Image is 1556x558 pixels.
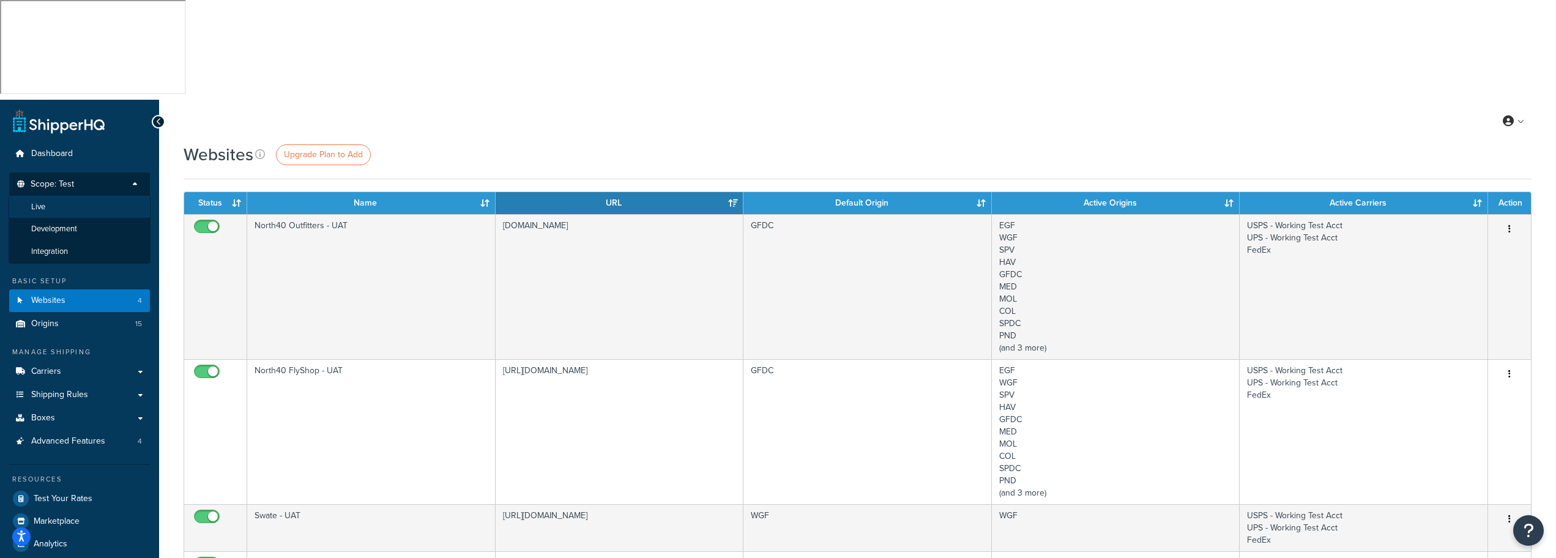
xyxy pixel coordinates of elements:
[496,214,744,359] td: [DOMAIN_NAME]
[34,539,67,549] span: Analytics
[992,214,1240,359] td: EGF WGF SPV HAV GFDC MED MOL COL SPDC PND (and 3 more)
[992,504,1240,551] td: WGF
[1240,214,1488,359] td: USPS - Working Test Acct UPS - Working Test Acct FedEx
[9,360,150,383] a: Carriers
[9,196,151,218] li: Live
[247,192,496,214] th: Name: activate to sort column ascending
[31,149,73,159] span: Dashboard
[138,436,142,447] span: 4
[1240,359,1488,504] td: USPS - Working Test Acct UPS - Working Test Acct FedEx
[9,289,150,312] a: Websites 4
[247,214,496,359] td: North40 Outfitters - UAT
[31,390,88,400] span: Shipping Rules
[31,413,55,423] span: Boxes
[184,192,247,214] th: Status: activate to sort column ascending
[9,240,151,263] li: Integration
[31,436,105,447] span: Advanced Features
[9,347,150,357] div: Manage Shipping
[34,494,92,504] span: Test Your Rates
[1513,515,1544,546] button: Open Resource Center
[9,384,150,406] a: Shipping Rules
[743,192,992,214] th: Default Origin: activate to sort column ascending
[184,143,253,166] h1: Websites
[135,319,142,329] span: 15
[496,504,744,551] td: [URL][DOMAIN_NAME]
[9,474,150,485] div: Resources
[31,202,45,212] span: Live
[138,296,142,306] span: 4
[9,533,150,555] a: Analytics
[743,504,992,551] td: WGF
[31,296,65,306] span: Websites
[1240,192,1488,214] th: Active Carriers: activate to sort column ascending
[284,148,363,161] span: Upgrade Plan to Add
[9,430,150,453] li: Advanced Features
[9,218,151,240] li: Development
[9,510,150,532] a: Marketplace
[9,488,150,510] a: Test Your Rates
[496,192,744,214] th: URL: activate to sort column ascending
[743,214,992,359] td: GFDC
[992,359,1240,504] td: EGF WGF SPV HAV GFDC MED MOL COL SPDC PND (and 3 more)
[31,247,68,257] span: Integration
[9,143,150,165] a: Dashboard
[9,430,150,453] a: Advanced Features 4
[31,319,59,329] span: Origins
[9,276,150,286] div: Basic Setup
[496,359,744,504] td: [URL][DOMAIN_NAME]
[31,179,74,190] span: Scope: Test
[276,144,371,165] a: Upgrade Plan to Add
[9,313,150,335] li: Origins
[992,192,1240,214] th: Active Origins: activate to sort column ascending
[247,359,496,504] td: North40 FlyShop - UAT
[9,313,150,335] a: Origins 15
[34,516,80,527] span: Marketplace
[9,289,150,312] li: Websites
[13,109,105,133] a: ShipperHQ Home
[31,366,61,377] span: Carriers
[743,359,992,504] td: GFDC
[31,224,77,234] span: Development
[1240,504,1488,551] td: USPS - Working Test Acct UPS - Working Test Acct FedEx
[247,504,496,551] td: Swate - UAT
[9,407,150,430] a: Boxes
[1488,192,1531,214] th: Action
